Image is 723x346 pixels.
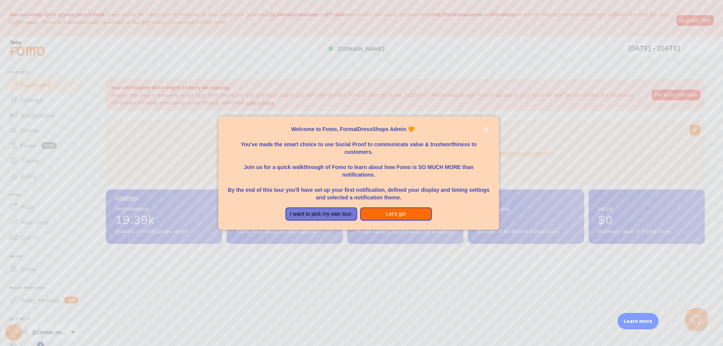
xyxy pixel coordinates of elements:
[617,313,658,329] div: Learn more
[227,125,490,133] p: Welcome to Fomo, FormalDressShops Admin 🧡
[227,179,490,201] p: By the end of this tour you'll have set up your first notification, defined your display and timi...
[218,116,499,230] div: Welcome to Fomo, FormalDressShops Admin 🧡You&amp;#39;ve made the smart choice to use Social Proof...
[360,207,432,221] button: Let's go!
[227,156,490,179] p: Join us for a quick walkthrough of Fomo to learn about how Fomo is SO MUCH MORE than notifications.
[227,133,490,156] p: You've made the smart choice to use Social Proof to communicate value & trustworthiness to custom...
[482,125,490,133] button: close,
[285,207,357,221] button: I want to pick my own tour.
[624,318,652,325] p: Learn more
